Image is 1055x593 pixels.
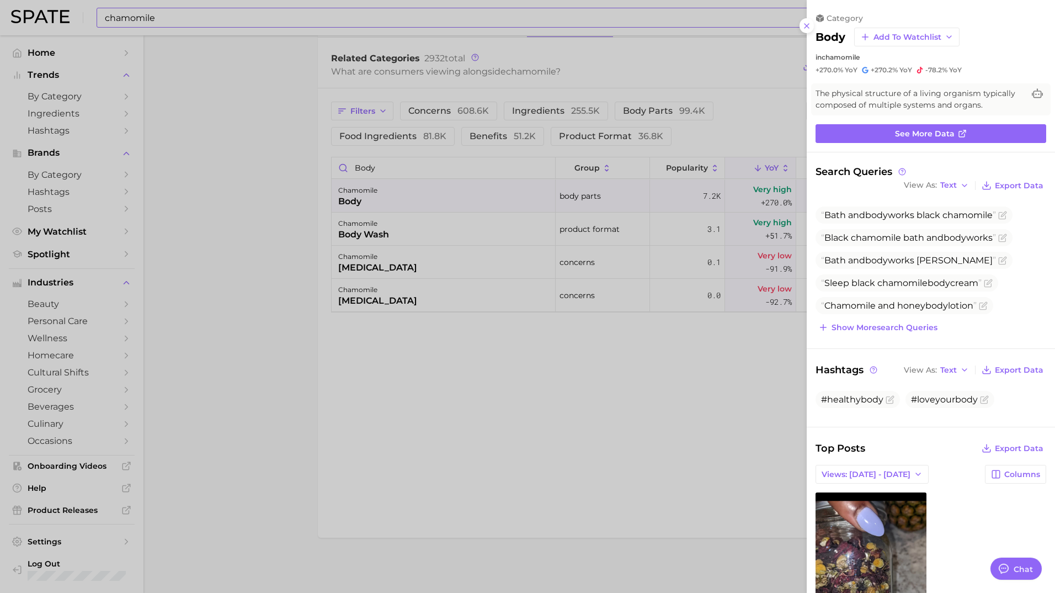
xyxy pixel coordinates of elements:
span: Search Queries [816,166,908,178]
span: Export Data [995,444,1043,453]
span: Chamomile and honey lotion [821,300,977,311]
span: Views: [DATE] - [DATE] [822,470,910,479]
button: View AsText [901,178,972,193]
span: body [944,232,966,243]
button: Export Data [979,362,1046,378]
span: +270.0% [816,66,843,74]
span: body [925,300,948,311]
span: body [865,210,888,220]
span: Top Posts [816,441,865,456]
span: See more data [895,129,955,139]
span: YoY [949,66,962,75]
span: Bath and works [PERSON_NAME] [821,255,996,266]
button: Flag as miscategorized or irrelevant [979,301,988,310]
button: Flag as miscategorized or irrelevant [998,256,1007,265]
span: body [928,278,950,288]
button: Flag as miscategorized or irrelevant [980,395,989,404]
a: See more data [816,124,1046,143]
button: Flag as miscategorized or irrelevant [998,234,1007,242]
span: +270.2% [871,66,898,74]
span: Bath and works black chamomile [821,210,996,220]
button: Columns [985,465,1046,484]
span: Export Data [995,366,1043,375]
button: Export Data [979,178,1046,193]
span: View As [904,367,937,373]
button: Flag as miscategorized or irrelevant [886,395,894,404]
span: body [865,255,888,266]
span: Text [940,367,957,373]
span: #healthybody [821,394,883,405]
button: Flag as miscategorized or irrelevant [998,211,1007,220]
span: View As [904,182,937,188]
span: Black chamomile bath and works [821,232,996,243]
span: chamomile [822,53,860,61]
button: Add to Watchlist [854,28,960,46]
button: Show moresearch queries [816,320,940,335]
button: Export Data [979,441,1046,456]
span: category [827,13,863,23]
span: Hashtags [816,362,879,378]
span: #loveyourbody [911,394,978,405]
button: View AsText [901,363,972,377]
span: -78.2% [925,66,947,74]
span: YoY [899,66,912,75]
span: Columns [1004,470,1040,479]
span: YoY [845,66,857,75]
span: Add to Watchlist [873,33,941,42]
div: in [816,53,1046,61]
button: Views: [DATE] - [DATE] [816,465,929,484]
button: Flag as miscategorized or irrelevant [984,279,993,288]
span: Export Data [995,181,1043,190]
span: Show more search queries [832,323,937,332]
span: The physical structure of a living organism typically composed of multiple systems and organs. [816,88,1024,111]
span: Sleep black chamomile cream [821,278,982,288]
span: Text [940,182,957,188]
h2: body [816,30,845,44]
